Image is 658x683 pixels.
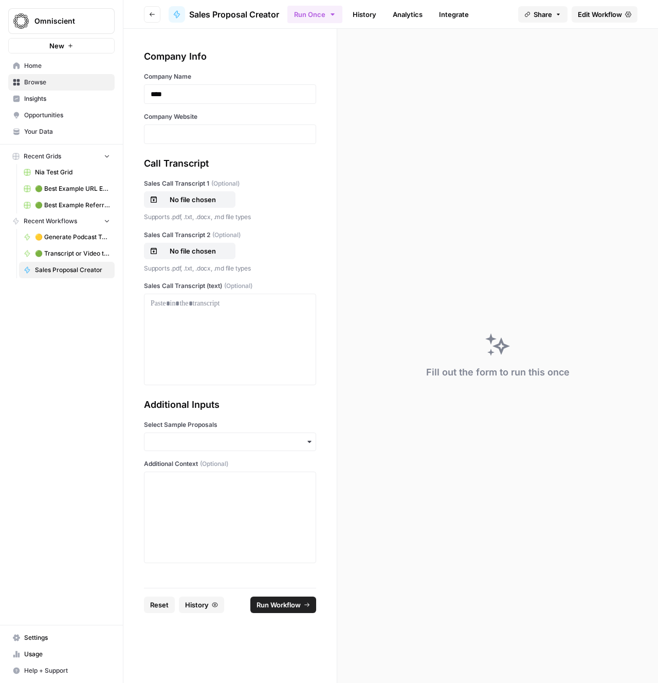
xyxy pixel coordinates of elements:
[35,184,110,193] span: 🟢 Best Example URL Extractor Grid (3)
[211,179,240,188] span: (Optional)
[24,111,110,120] span: Opportunities
[144,459,316,469] label: Additional Context
[578,9,622,20] span: Edit Workflow
[8,213,115,229] button: Recent Workflows
[287,6,342,23] button: Run Once
[144,281,316,291] label: Sales Call Transcript (text)
[24,666,110,675] span: Help + Support
[8,149,115,164] button: Recent Grids
[346,6,382,23] a: History
[144,420,316,429] label: Select Sample Proposals
[189,8,279,21] span: Sales Proposal Creator
[19,164,115,181] a: Nia Test Grid
[8,646,115,662] a: Usage
[185,600,209,610] span: History
[35,249,110,258] span: 🟢 Transcript or Video to LinkedIn Posts
[19,229,115,245] a: 🟡 Generate Podcast Topics from Raw Content
[224,281,252,291] span: (Optional)
[19,245,115,262] a: 🟢 Transcript or Video to LinkedIn Posts
[212,230,241,240] span: (Optional)
[34,16,97,26] span: Omniscient
[387,6,429,23] a: Analytics
[426,365,570,380] div: Fill out the form to run this once
[8,91,115,107] a: Insights
[150,600,169,610] span: Reset
[169,6,279,23] a: Sales Proposal Creator
[144,49,316,64] div: Company Info
[8,38,115,53] button: New
[160,194,226,205] p: No file chosen
[35,232,110,242] span: 🟡 Generate Podcast Topics from Raw Content
[19,262,115,278] a: Sales Proposal Creator
[144,230,316,240] label: Sales Call Transcript 2
[433,6,475,23] a: Integrate
[144,156,316,171] div: Call Transcript
[24,94,110,103] span: Insights
[144,72,316,81] label: Company Name
[24,650,110,659] span: Usage
[24,127,110,136] span: Your Data
[572,6,637,23] a: Edit Workflow
[200,459,228,469] span: (Optional)
[144,191,235,208] button: No file chosen
[35,265,110,275] span: Sales Proposal Creator
[8,107,115,123] a: Opportunities
[19,197,115,213] a: 🟢 Best Example Referring Domains Finder Grid (1)
[24,61,110,70] span: Home
[534,9,552,20] span: Share
[144,263,316,274] p: Supports .pdf, .txt, .docx, .md file types
[144,179,316,188] label: Sales Call Transcript 1
[24,633,110,642] span: Settings
[24,78,110,87] span: Browse
[144,212,316,222] p: Supports .pdf, .txt, .docx, .md file types
[179,597,224,613] button: History
[518,6,568,23] button: Share
[160,246,226,256] p: No file chosen
[19,181,115,197] a: 🟢 Best Example URL Extractor Grid (3)
[144,112,316,121] label: Company Website
[24,152,61,161] span: Recent Grids
[8,58,115,74] a: Home
[8,74,115,91] a: Browse
[250,597,316,613] button: Run Workflow
[24,217,77,226] span: Recent Workflows
[12,12,30,30] img: Omniscient Logo
[144,243,235,259] button: No file chosen
[49,41,64,51] span: New
[35,168,110,177] span: Nia Test Grid
[144,597,175,613] button: Reset
[8,8,115,34] button: Workspace: Omniscient
[144,398,316,412] div: Additional Inputs
[8,630,115,646] a: Settings
[35,201,110,210] span: 🟢 Best Example Referring Domains Finder Grid (1)
[8,662,115,679] button: Help + Support
[257,600,301,610] span: Run Workflow
[8,123,115,140] a: Your Data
